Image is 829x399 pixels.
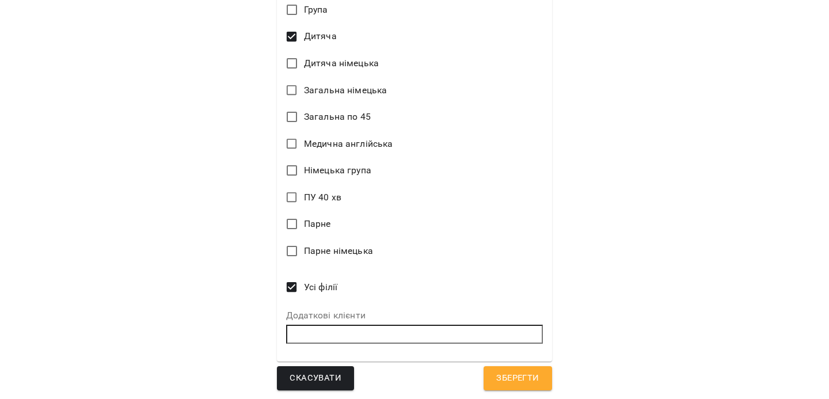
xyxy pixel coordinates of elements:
[304,29,337,43] span: Дитяча
[304,280,337,294] span: Усі філії
[286,311,542,320] label: Додаткові клієнти
[277,366,354,390] button: Скасувати
[304,191,341,204] span: ПУ 40 хв
[484,366,552,390] button: Зберегти
[304,137,393,151] span: Медична англійська
[304,3,328,17] span: Група
[304,217,331,231] span: Парне
[496,371,539,386] span: Зберегти
[304,110,371,124] span: Загальна по 45
[304,244,373,258] span: Парне німецька
[304,83,387,97] span: Загальна німецька
[304,56,379,70] span: Дитяча німецька
[290,371,341,386] span: Скасувати
[304,164,371,177] span: Німецька група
